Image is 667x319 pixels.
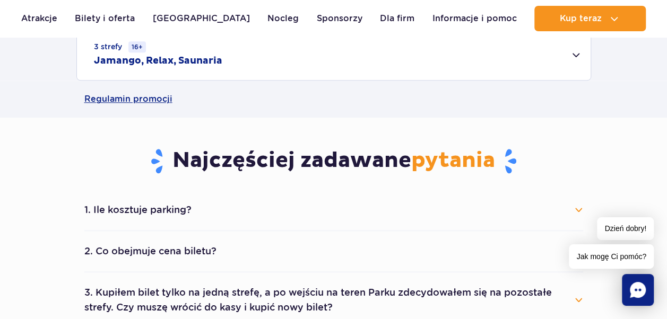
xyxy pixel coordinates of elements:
[84,198,583,221] button: 1. Ile kosztuje parking?
[94,41,146,52] small: 3 strefy
[622,274,654,306] div: Chat
[380,6,414,31] a: Dla firm
[84,147,583,175] h3: Najczęściej zadawane
[432,6,517,31] a: Informacje i pomoc
[267,6,299,31] a: Nocleg
[128,41,146,52] small: 16+
[75,6,135,31] a: Bilety i oferta
[153,6,250,31] a: [GEOGRAPHIC_DATA]
[534,6,646,31] button: Kup teraz
[317,6,362,31] a: Sponsorzy
[84,81,583,118] a: Regulamin promocji
[597,217,654,240] span: Dzień dobry!
[21,6,57,31] a: Atrakcje
[84,281,583,319] button: 3. Kupiłem bilet tylko na jedną strefę, a po wejściu na teren Parku zdecydowałem się na pozostałe...
[559,14,601,23] span: Kup teraz
[84,240,583,263] button: 2. Co obejmuje cena biletu?
[94,55,222,67] h2: Jamango, Relax, Saunaria
[411,147,495,174] span: pytania
[569,244,654,269] span: Jak mogę Ci pomóc?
